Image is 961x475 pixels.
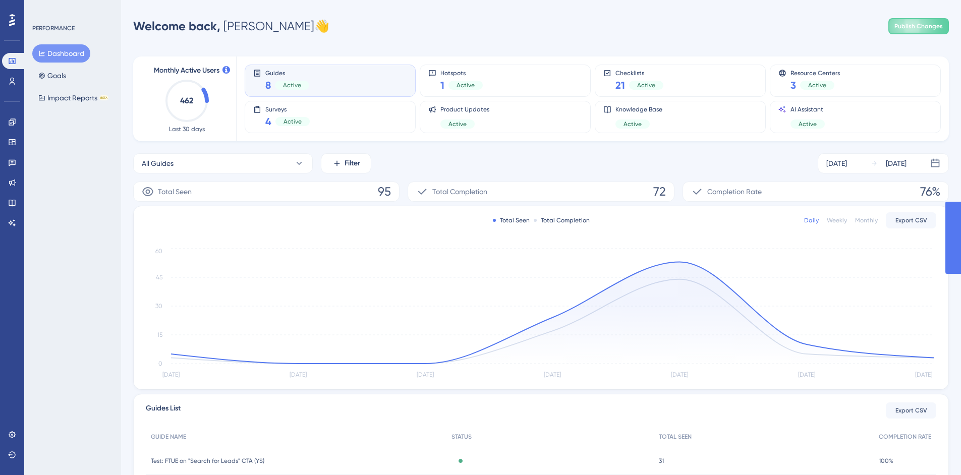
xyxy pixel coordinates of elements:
[155,248,162,255] tspan: 60
[265,105,310,112] span: Surveys
[808,81,826,89] span: Active
[888,18,949,34] button: Publish Changes
[457,81,475,89] span: Active
[157,331,162,338] tspan: 15
[151,457,264,465] span: Test: FTUE on "Search for Leads" CTA (YS)
[615,69,663,76] span: Checklists
[146,402,181,419] span: Guides List
[659,433,692,441] span: TOTAL SEEN
[790,78,796,92] span: 3
[169,125,205,133] span: Last 30 days
[790,105,825,113] span: AI Assistant
[671,371,688,378] tspan: [DATE]
[707,186,762,198] span: Completion Rate
[432,186,487,198] span: Total Completion
[879,457,893,465] span: 100%
[886,402,936,419] button: Export CSV
[615,78,625,92] span: 21
[180,96,193,105] text: 462
[158,360,162,367] tspan: 0
[155,303,162,310] tspan: 30
[156,274,162,281] tspan: 45
[440,78,444,92] span: 1
[290,371,307,378] tspan: [DATE]
[154,65,219,77] span: Monthly Active Users
[440,69,483,76] span: Hotspots
[345,157,360,169] span: Filter
[879,433,931,441] span: COMPLETION RATE
[32,89,115,107] button: Impact ReportsBETA
[32,67,72,85] button: Goals
[790,69,840,76] span: Resource Centers
[158,186,192,198] span: Total Seen
[265,69,309,76] span: Guides
[886,157,907,169] div: [DATE]
[827,216,847,224] div: Weekly
[265,78,271,92] span: 8
[32,24,75,32] div: PERFORMANCE
[151,433,186,441] span: GUIDE NAME
[417,371,434,378] tspan: [DATE]
[162,371,180,378] tspan: [DATE]
[915,371,932,378] tspan: [DATE]
[493,216,530,224] div: Total Seen
[624,120,642,128] span: Active
[32,44,90,63] button: Dashboard
[133,153,313,173] button: All Guides
[653,184,666,200] span: 72
[284,117,302,126] span: Active
[637,81,655,89] span: Active
[440,105,489,113] span: Product Updates
[378,184,391,200] span: 95
[799,120,817,128] span: Active
[886,212,936,228] button: Export CSV
[920,184,940,200] span: 76%
[283,81,301,89] span: Active
[448,120,467,128] span: Active
[142,157,174,169] span: All Guides
[895,216,927,224] span: Export CSV
[659,457,664,465] span: 31
[133,18,329,34] div: [PERSON_NAME] 👋
[919,435,949,465] iframe: UserGuiding AI Assistant Launcher
[826,157,847,169] div: [DATE]
[133,19,220,33] span: Welcome back,
[534,216,590,224] div: Total Completion
[265,114,271,129] span: 4
[804,216,819,224] div: Daily
[855,216,878,224] div: Monthly
[99,95,108,100] div: BETA
[894,22,943,30] span: Publish Changes
[615,105,662,113] span: Knowledge Base
[321,153,371,173] button: Filter
[451,433,472,441] span: STATUS
[544,371,561,378] tspan: [DATE]
[895,406,927,414] span: Export CSV
[798,371,815,378] tspan: [DATE]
